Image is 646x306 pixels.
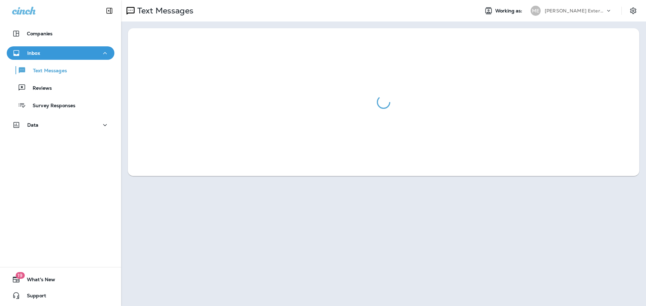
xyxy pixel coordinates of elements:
[531,6,541,16] div: ME
[20,293,46,301] span: Support
[7,98,114,112] button: Survey Responses
[7,63,114,77] button: Text Messages
[27,31,52,36] p: Companies
[15,272,25,279] span: 19
[27,50,40,56] p: Inbox
[7,118,114,132] button: Data
[545,8,605,13] p: [PERSON_NAME] Exterminating
[7,273,114,286] button: 19What's New
[627,5,639,17] button: Settings
[26,68,67,74] p: Text Messages
[20,277,55,285] span: What's New
[100,4,119,17] button: Collapse Sidebar
[135,6,193,16] p: Text Messages
[7,289,114,302] button: Support
[26,103,75,109] p: Survey Responses
[26,85,52,92] p: Reviews
[495,8,524,14] span: Working as:
[27,122,39,128] p: Data
[7,46,114,60] button: Inbox
[7,81,114,95] button: Reviews
[7,27,114,40] button: Companies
